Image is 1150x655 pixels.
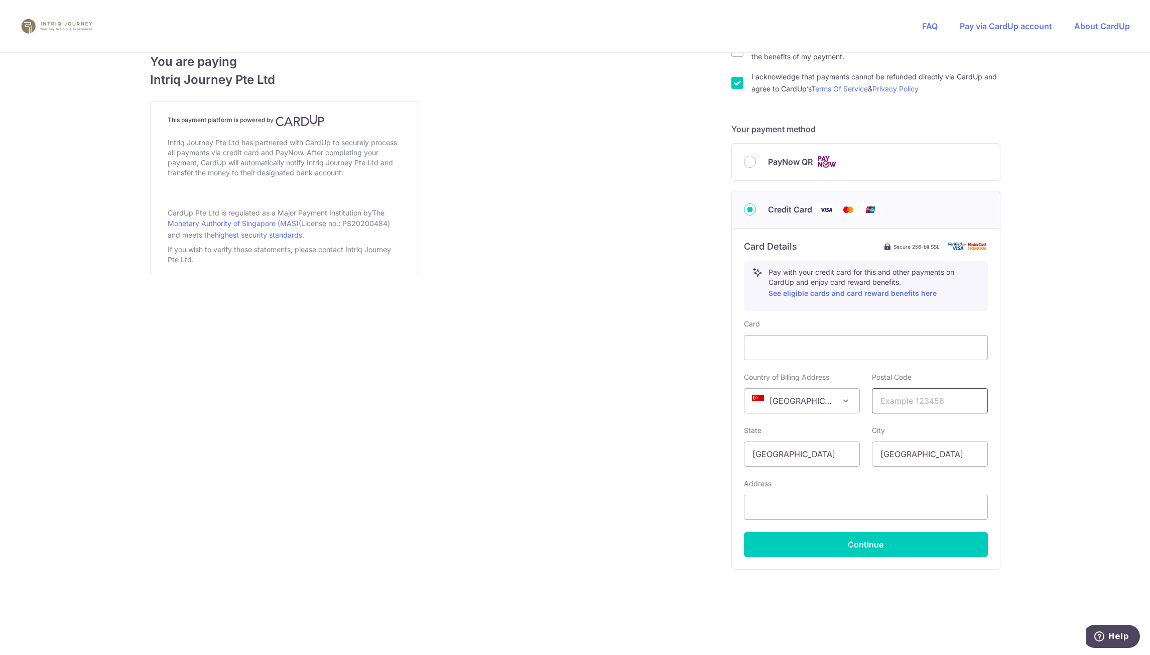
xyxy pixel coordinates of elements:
[872,425,885,435] label: City
[168,243,402,267] div: If you wish to verify these statements, please contact Intriq Journey Pte Ltd.
[872,84,919,93] a: Privacy Policy
[872,388,988,413] input: Example 123456
[838,203,858,216] img: Mastercard
[769,267,979,299] p: Pay with your credit card for this and other payments on CardUp and enjoy card reward benefits.
[768,203,812,215] span: Credit Card
[744,156,988,168] div: PayNow QR Cards logo
[768,156,813,168] span: PayNow QR
[744,241,797,253] h6: Card Details
[744,319,760,329] label: Card
[948,242,988,251] img: card secure
[150,53,419,71] span: You are paying
[744,425,761,435] label: State
[215,231,302,239] a: highest security standards
[744,479,772,489] label: Address
[922,21,938,31] a: FAQ
[817,156,837,168] img: Cards logo
[168,115,402,127] h4: This payment platform is powered by
[769,289,937,297] a: See eligible cards and card reward benefits here
[860,203,880,216] img: Union Pay
[872,372,912,382] label: Postal Code
[744,532,988,557] button: Continue
[816,203,836,216] img: Visa
[744,389,859,413] span: Singapore
[960,21,1052,31] a: Pay via CardUp account
[893,243,940,251] span: Secure 256-bit SSL
[1086,625,1140,650] iframe: Opens a widget where you can find more information
[811,84,868,93] a: Terms Of Service
[752,342,979,354] iframe: Secure card payment input frame
[1074,21,1130,31] a: About CardUp
[168,136,402,180] div: Intriq Journey Pte Ltd has partnered with CardUp to securely process all payments via credit card...
[150,71,419,89] span: Intriq Journey Pte Ltd
[744,388,860,413] span: Singapore
[168,204,402,243] div: CardUp Pte Ltd is regulated as a Major Payment Institution by (License no.: PS20200484) and meets...
[744,203,988,216] div: Credit Card Visa Mastercard Union Pay
[276,115,325,127] img: CardUp
[744,372,829,382] label: Country of Billing Address
[731,123,1000,135] h5: Your payment method
[751,71,1000,95] label: I acknowledge that payments cannot be refunded directly via CardUp and agree to CardUp’s &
